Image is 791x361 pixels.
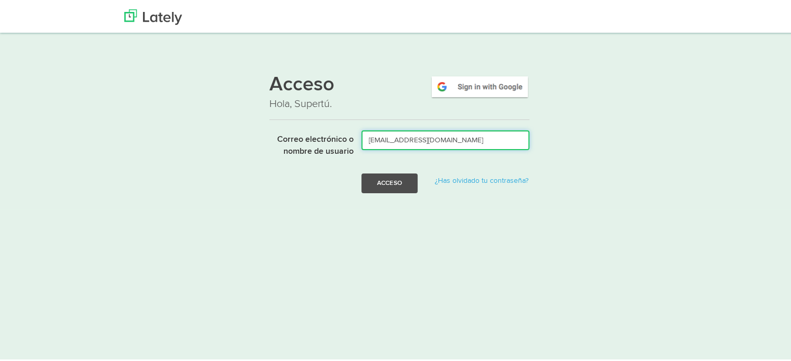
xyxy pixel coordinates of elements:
a: ¿Has olvidado tu contraseña? [435,176,528,183]
button: Acceso [361,172,418,192]
font: Acceso [269,74,334,93]
img: google-signin.png [430,73,529,97]
font: Acceso [377,178,402,184]
input: Correo electrónico o nombre de usuario [361,129,529,149]
font: Hola, Supertú. [269,96,332,109]
font: Correo electrónico o nombre de usuario [277,134,354,154]
img: Últimamente [124,8,182,23]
